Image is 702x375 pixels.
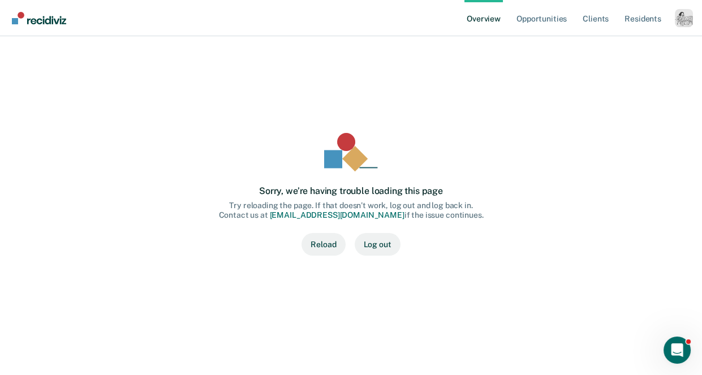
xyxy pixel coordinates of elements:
[12,12,66,24] img: Recidiviz
[675,9,693,27] button: Profile dropdown button
[355,233,400,256] button: Log out
[664,337,691,364] iframe: Intercom live chat
[219,201,484,220] div: Try reloading the page. If that doesn’t work, log out and log back in. Contact us at if the issue...
[259,186,443,196] div: Sorry, we’re having trouble loading this page
[270,210,404,219] a: [EMAIL_ADDRESS][DOMAIN_NAME]
[302,233,345,256] button: Reload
